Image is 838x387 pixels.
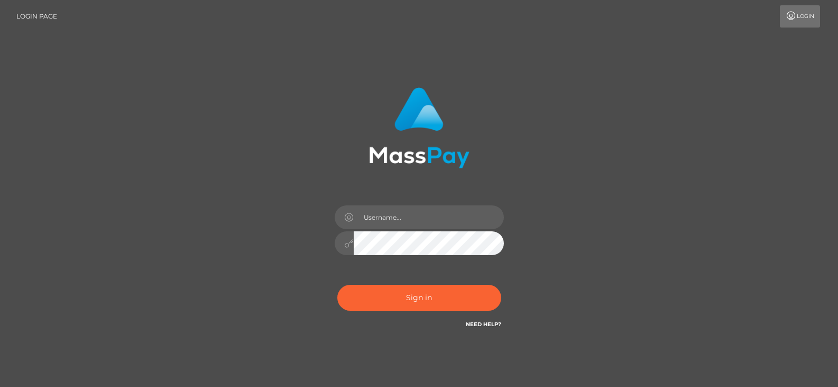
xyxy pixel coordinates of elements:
[369,87,469,168] img: MassPay Login
[16,5,57,28] a: Login Page
[780,5,820,28] a: Login
[466,321,501,328] a: Need Help?
[337,285,501,311] button: Sign in
[354,205,504,229] input: Username...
